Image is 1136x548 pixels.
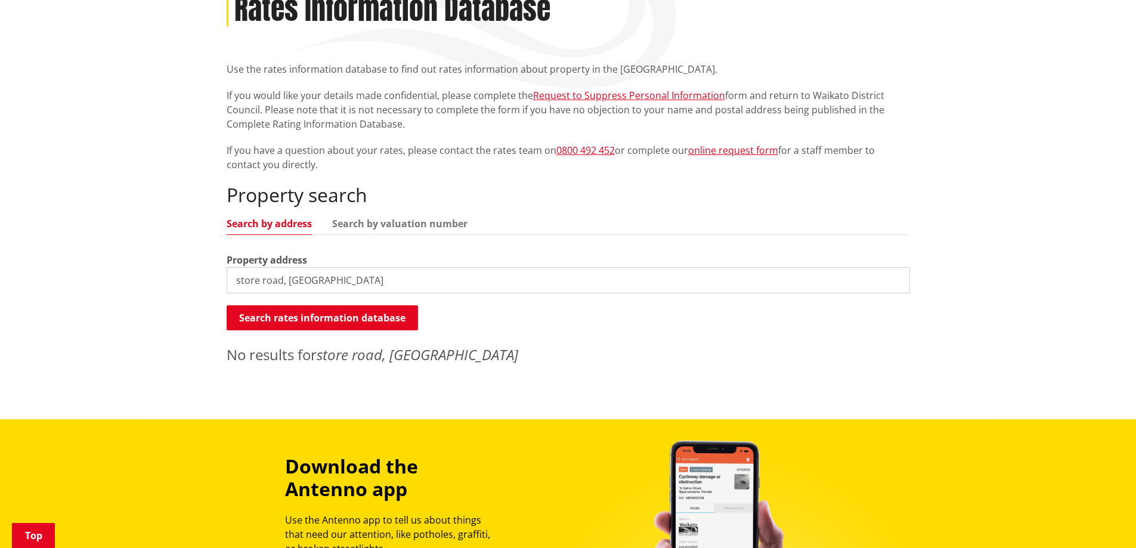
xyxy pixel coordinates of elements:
[227,267,910,293] input: e.g. Duke Street NGARUAWAHIA
[227,143,910,172] p: If you have a question about your rates, please contact the rates team on or complete our for a s...
[317,345,518,364] em: store road, [GEOGRAPHIC_DATA]
[227,344,910,366] p: No results for
[332,219,468,228] a: Search by valuation number
[1081,498,1124,541] iframe: Messenger Launcher
[285,455,501,501] h3: Download the Antenno app
[227,62,910,76] p: Use the rates information database to find out rates information about property in the [GEOGRAPHI...
[533,89,725,102] a: Request to Suppress Personal Information
[227,305,418,330] button: Search rates information database
[556,144,615,157] a: 0800 492 452
[227,184,910,206] h2: Property search
[688,144,778,157] a: online request form
[227,253,307,267] label: Property address
[227,88,910,131] p: If you would like your details made confidential, please complete the form and return to Waikato ...
[227,219,312,228] a: Search by address
[12,523,55,548] a: Top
